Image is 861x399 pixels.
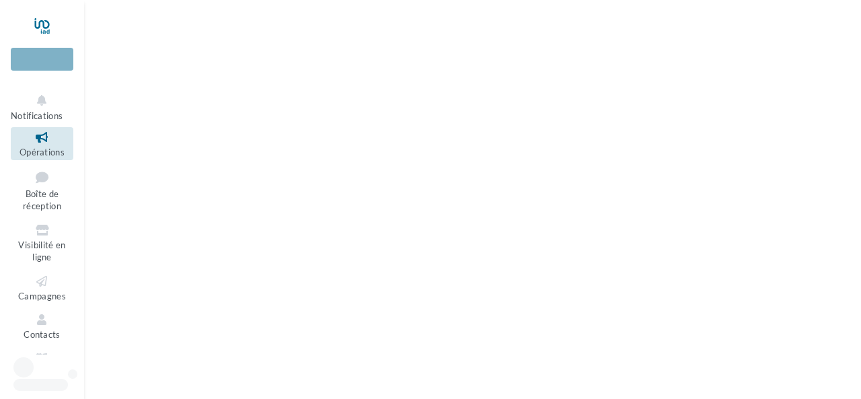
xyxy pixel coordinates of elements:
a: Contacts [11,310,73,342]
a: Visibilité en ligne [11,220,73,266]
span: Opérations [20,147,65,157]
span: Campagnes [18,291,66,301]
a: Médiathèque [11,349,73,382]
a: Boîte de réception [11,166,73,215]
div: Nouvelle campagne [11,48,73,71]
span: Boîte de réception [23,188,61,212]
span: Visibilité en ligne [18,240,65,263]
a: Opérations [11,127,73,160]
a: Campagnes [11,271,73,304]
span: Contacts [24,329,61,340]
span: Notifications [11,110,63,121]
